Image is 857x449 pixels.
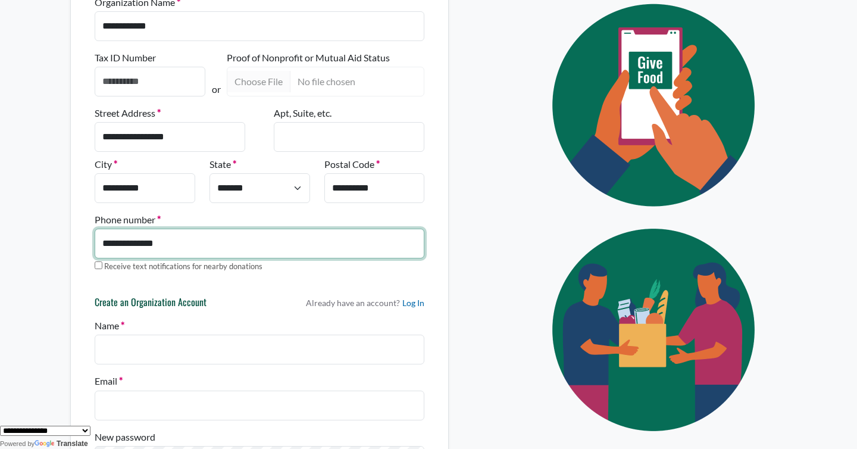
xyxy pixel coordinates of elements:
p: or [212,82,221,96]
label: Apt, Suite, etc. [274,106,331,120]
label: Street Address [95,106,161,120]
label: City [95,157,117,172]
img: Eye Icon [525,217,787,442]
h6: Create an Organization Account [95,297,207,313]
label: Phone number [95,213,161,227]
p: Already have an account? [306,297,424,309]
label: Receive text notifications for nearby donations [104,261,262,273]
label: Name [95,319,124,333]
img: Google Translate [35,440,57,448]
label: Tax ID Number [95,51,156,65]
a: Log In [402,297,424,309]
a: Translate [35,439,88,448]
label: Proof of Nonprofit or Mutual Aid Status [227,51,390,65]
label: Email [95,374,123,388]
label: State [209,157,236,172]
label: Postal Code [324,157,380,172]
